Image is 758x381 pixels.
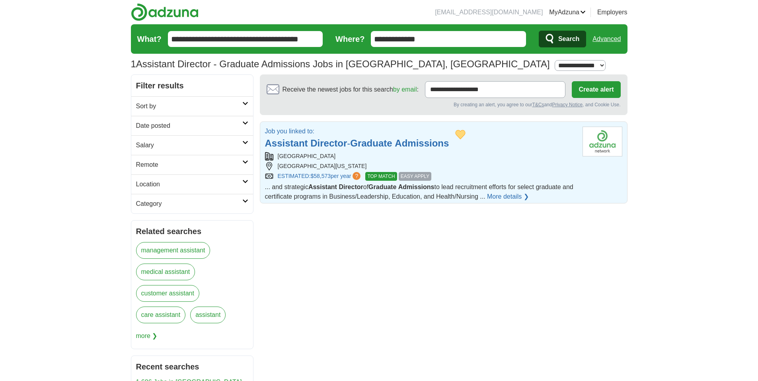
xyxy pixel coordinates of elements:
div: [GEOGRAPHIC_DATA] [265,152,576,160]
span: TOP MATCH [365,172,397,181]
label: What? [137,33,162,45]
h1: Assistant Director - Graduate Admissions Jobs in [GEOGRAPHIC_DATA], [GEOGRAPHIC_DATA] [131,59,550,69]
h2: Date posted [136,121,242,131]
a: Salary [131,135,253,155]
a: Category [131,194,253,213]
strong: Director [339,184,363,190]
li: [EMAIL_ADDRESS][DOMAIN_NAME] [435,8,543,17]
a: ESTIMATED:$58,573per year? [278,172,362,181]
strong: Assistant [265,138,308,148]
h2: Recent searches [136,361,248,373]
strong: Graduate [368,184,396,190]
strong: Admissions [395,138,449,148]
h2: Sort by [136,102,242,111]
h2: Remote [136,160,242,170]
strong: Graduate [350,138,392,148]
strong: Director [310,138,347,148]
button: Add to favorite jobs [455,130,466,139]
a: Location [131,174,253,194]
a: care assistant [136,307,186,323]
a: Date posted [131,116,253,135]
a: management assistant [136,242,210,259]
a: MyAdzuna [549,8,586,17]
a: Employers [597,8,627,17]
h2: Salary [136,141,242,150]
h2: Related searches [136,225,248,237]
a: medical assistant [136,264,195,280]
span: Receive the newest jobs for this search : [283,85,419,94]
label: Where? [335,33,364,45]
h2: Filter results [131,75,253,96]
span: ... and strategic of to lead recruitment efforts for select graduate and certificate programs in ... [265,184,573,200]
a: Sort by [131,96,253,116]
p: Job you linked to: [265,127,449,136]
span: $58,573 [310,173,331,179]
div: By creating an alert, you agree to our and , and Cookie Use. [267,101,621,108]
img: Company logo [583,127,622,156]
a: assistant [190,307,226,323]
img: Adzuna logo [131,3,199,21]
h2: Location [136,180,242,189]
a: Privacy Notice [552,102,583,107]
span: 1 [131,57,136,71]
a: customer assistant [136,285,199,302]
a: T&Cs [532,102,544,107]
a: More details ❯ [487,192,529,201]
h2: Category [136,199,242,209]
button: Search [539,31,586,47]
strong: Admissions [398,184,435,190]
button: Create alert [572,81,620,98]
span: Search [558,31,579,47]
a: Advanced [592,31,621,47]
a: Remote [131,155,253,174]
span: more ❯ [136,328,158,344]
span: EASY APPLY [399,172,431,181]
div: [GEOGRAPHIC_DATA][US_STATE] [265,162,576,170]
span: ? [353,172,360,180]
a: by email [393,86,417,93]
strong: Assistant [308,184,337,190]
a: Assistant Director-Graduate Admissions [265,138,449,148]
